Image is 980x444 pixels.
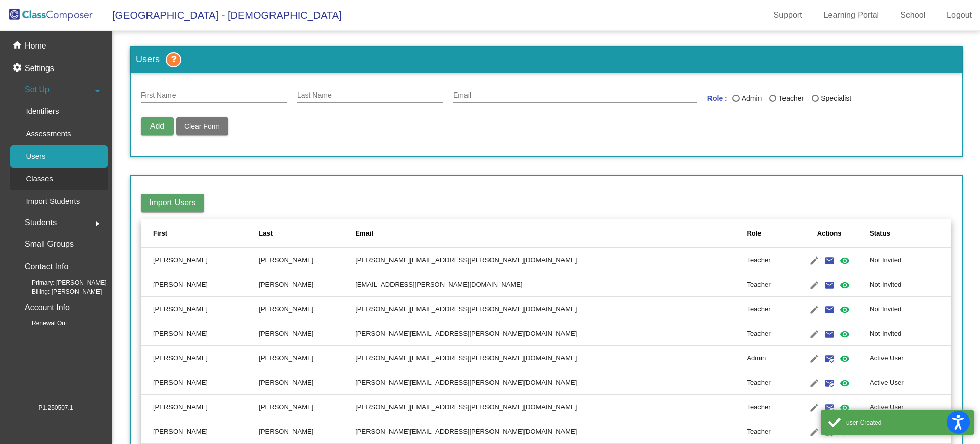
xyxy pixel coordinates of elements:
[870,228,890,239] div: Status
[808,377,820,389] mat-icon: edit
[823,328,836,340] mat-icon: email
[141,248,259,272] td: [PERSON_NAME]
[12,40,24,52] mat-icon: home
[259,297,355,321] td: [PERSON_NAME]
[24,260,68,274] p: Contact Info
[846,418,966,427] div: user Created
[740,93,762,104] div: Admin
[141,297,259,321] td: [PERSON_NAME]
[259,346,355,370] td: [PERSON_NAME]
[870,297,951,321] td: Not Invited
[839,353,851,365] mat-icon: visibility
[747,228,789,239] div: Role
[141,395,259,419] td: [PERSON_NAME]
[839,402,851,414] mat-icon: visibility
[870,370,951,395] td: Active User
[839,303,851,316] mat-icon: visibility
[259,321,355,346] td: [PERSON_NAME]
[176,117,228,135] button: Clear Form
[259,419,355,444] td: [PERSON_NAME]
[839,377,851,389] mat-icon: visibility
[808,279,820,291] mat-icon: edit
[15,278,107,287] span: Primary: [PERSON_NAME]
[789,219,870,248] th: Actions
[747,321,789,346] td: Teacher
[91,218,104,230] mat-icon: arrow_right
[141,321,259,346] td: [PERSON_NAME]
[141,272,259,297] td: [PERSON_NAME]
[776,93,804,104] div: Teacher
[808,328,820,340] mat-icon: edit
[141,346,259,370] td: [PERSON_NAME]
[141,117,174,135] button: Add
[141,370,259,395] td: [PERSON_NAME]
[24,83,50,97] span: Set Up
[355,228,747,239] div: Email
[355,297,747,321] td: [PERSON_NAME][EMAIL_ADDRESS][PERSON_NAME][DOMAIN_NAME]
[141,91,287,100] input: First Name
[259,248,355,272] td: [PERSON_NAME]
[26,195,80,207] p: Import Students
[12,62,24,75] mat-icon: settings
[839,279,851,291] mat-icon: visibility
[747,370,789,395] td: Teacher
[355,419,747,444] td: [PERSON_NAME][EMAIL_ADDRESS][PERSON_NAME][DOMAIN_NAME]
[26,150,45,162] p: Users
[732,93,859,107] mat-radio-group: Last Name
[131,47,962,73] h3: Users
[870,272,951,297] td: Not Invited
[259,395,355,419] td: [PERSON_NAME]
[150,122,164,130] span: Add
[939,7,980,24] a: Logout
[24,40,46,52] p: Home
[870,395,951,419] td: Active User
[823,279,836,291] mat-icon: email
[24,62,54,75] p: Settings
[153,228,167,239] div: First
[808,254,820,267] mat-icon: edit
[747,228,761,239] div: Role
[355,272,747,297] td: [EMAIL_ADDRESS][PERSON_NAME][DOMAIN_NAME]
[355,395,747,419] td: [PERSON_NAME][EMAIL_ADDRESS][PERSON_NAME][DOMAIN_NAME]
[141,419,259,444] td: [PERSON_NAME]
[808,402,820,414] mat-icon: edit
[870,321,951,346] td: Not Invited
[839,328,851,340] mat-icon: visibility
[808,426,820,438] mat-icon: edit
[823,303,836,316] mat-icon: email
[870,248,951,272] td: Not Invited
[747,248,789,272] td: Teacher
[823,353,836,365] mat-icon: mark_email_read
[149,198,196,207] span: Import Users
[747,297,789,321] td: Teacher
[15,319,67,328] span: Renewal On:
[184,122,220,130] span: Clear Form
[15,287,102,296] span: Billing: [PERSON_NAME]
[355,248,747,272] td: [PERSON_NAME][EMAIL_ADDRESS][PERSON_NAME][DOMAIN_NAME]
[823,254,836,267] mat-icon: email
[24,216,57,230] span: Students
[823,377,836,389] mat-icon: mark_email_read
[808,303,820,316] mat-icon: edit
[819,93,851,104] div: Specialist
[355,228,373,239] div: Email
[355,321,747,346] td: [PERSON_NAME][EMAIL_ADDRESS][PERSON_NAME][DOMAIN_NAME]
[808,353,820,365] mat-icon: edit
[747,272,789,297] td: Teacher
[355,346,747,370] td: [PERSON_NAME][EMAIL_ADDRESS][PERSON_NAME][DOMAIN_NAME]
[141,194,204,212] button: Import Users
[355,370,747,395] td: [PERSON_NAME][EMAIL_ADDRESS][PERSON_NAME][DOMAIN_NAME]
[747,395,789,419] td: Teacher
[26,105,59,118] p: Identifiers
[870,346,951,370] td: Active User
[707,93,727,107] mat-label: Role :
[839,254,851,267] mat-icon: visibility
[24,237,74,251] p: Small Groups
[259,370,355,395] td: [PERSON_NAME]
[24,300,70,315] p: Account Info
[823,402,836,414] mat-icon: mark_email_read
[766,7,811,24] a: Support
[816,7,888,24] a: Learning Portal
[26,173,53,185] p: Classes
[153,228,259,239] div: First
